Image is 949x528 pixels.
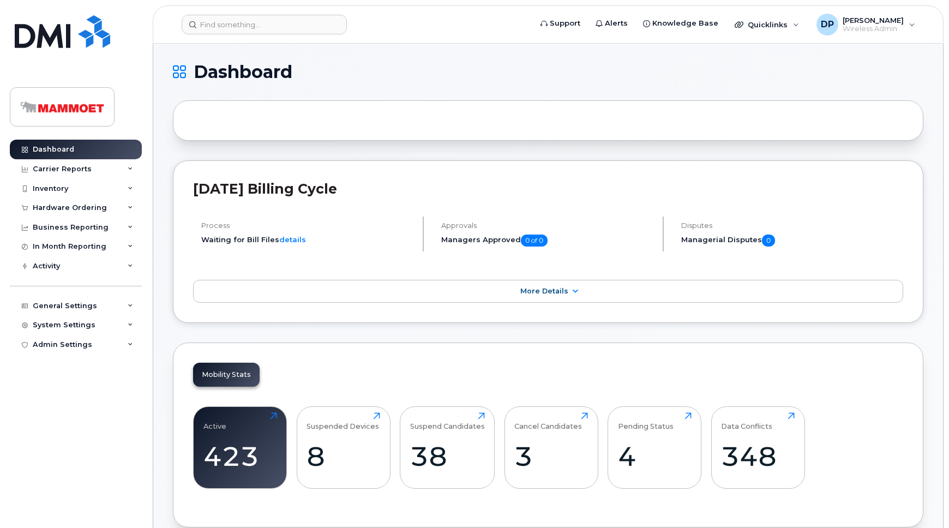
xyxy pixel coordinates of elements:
[201,235,413,245] li: Waiting for Bill Files
[203,412,226,430] div: Active
[441,235,653,247] h5: Managers Approved
[681,221,903,230] h4: Disputes
[307,412,379,430] div: Suspended Devices
[618,440,692,472] div: 4
[410,412,485,430] div: Suspend Candidates
[410,412,485,482] a: Suspend Candidates38
[514,440,588,472] div: 3
[902,481,941,520] iframe: Messenger Launcher
[279,235,306,244] a: details
[762,235,775,247] span: 0
[514,412,588,482] a: Cancel Candidates3
[201,221,413,230] h4: Process
[618,412,692,482] a: Pending Status4
[194,64,292,80] span: Dashboard
[520,287,568,295] span: More Details
[203,440,277,472] div: 423
[721,440,795,472] div: 348
[441,221,653,230] h4: Approvals
[307,412,380,482] a: Suspended Devices8
[193,181,903,197] h2: [DATE] Billing Cycle
[307,440,380,472] div: 8
[721,412,772,430] div: Data Conflicts
[514,412,582,430] div: Cancel Candidates
[203,412,277,482] a: Active423
[410,440,485,472] div: 38
[721,412,795,482] a: Data Conflicts348
[521,235,548,247] span: 0 of 0
[681,235,903,247] h5: Managerial Disputes
[618,412,674,430] div: Pending Status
